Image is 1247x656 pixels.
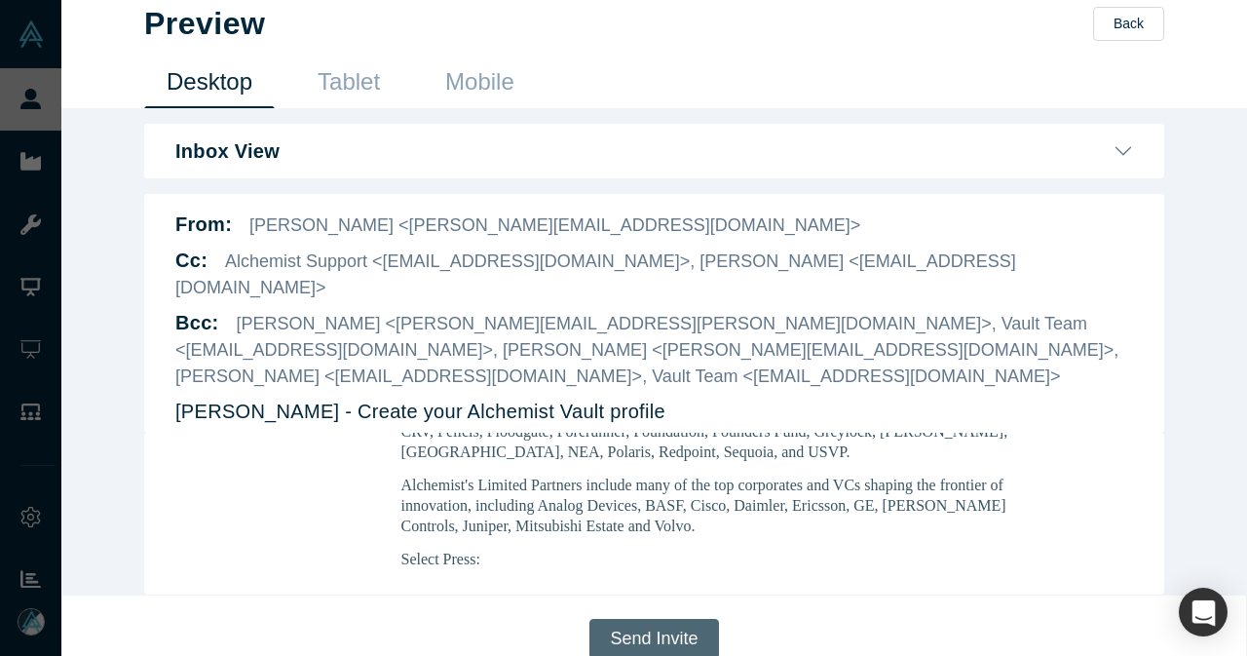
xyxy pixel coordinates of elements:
span: [PERSON_NAME] <[PERSON_NAME][EMAIL_ADDRESS][DOMAIN_NAME]> [249,215,860,235]
b: Cc : [175,250,208,271]
a: Tablet [295,62,402,108]
a: Desktop [144,62,275,108]
span: Alchemist Support <[EMAIL_ADDRESS][DOMAIN_NAME]>, [PERSON_NAME] <[EMAIL_ADDRESS][DOMAIN_NAME]> [175,251,1016,297]
iframe: DemoDay Email Preview [175,433,1133,579]
button: Inbox View [175,139,1133,163]
p: [PERSON_NAME] - Create your Alchemist Vault profile [175,397,665,426]
span: [PERSON_NAME] <[PERSON_NAME][EMAIL_ADDRESS][PERSON_NAME][DOMAIN_NAME]>, Vault Team <[EMAIL_ADDRES... [175,314,1118,386]
b: Inbox View [175,139,280,163]
b: Bcc : [175,312,219,333]
b: From: [175,213,232,235]
a: Mobile [423,62,537,108]
button: Back [1093,7,1164,41]
h1: Preview [144,5,265,42]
